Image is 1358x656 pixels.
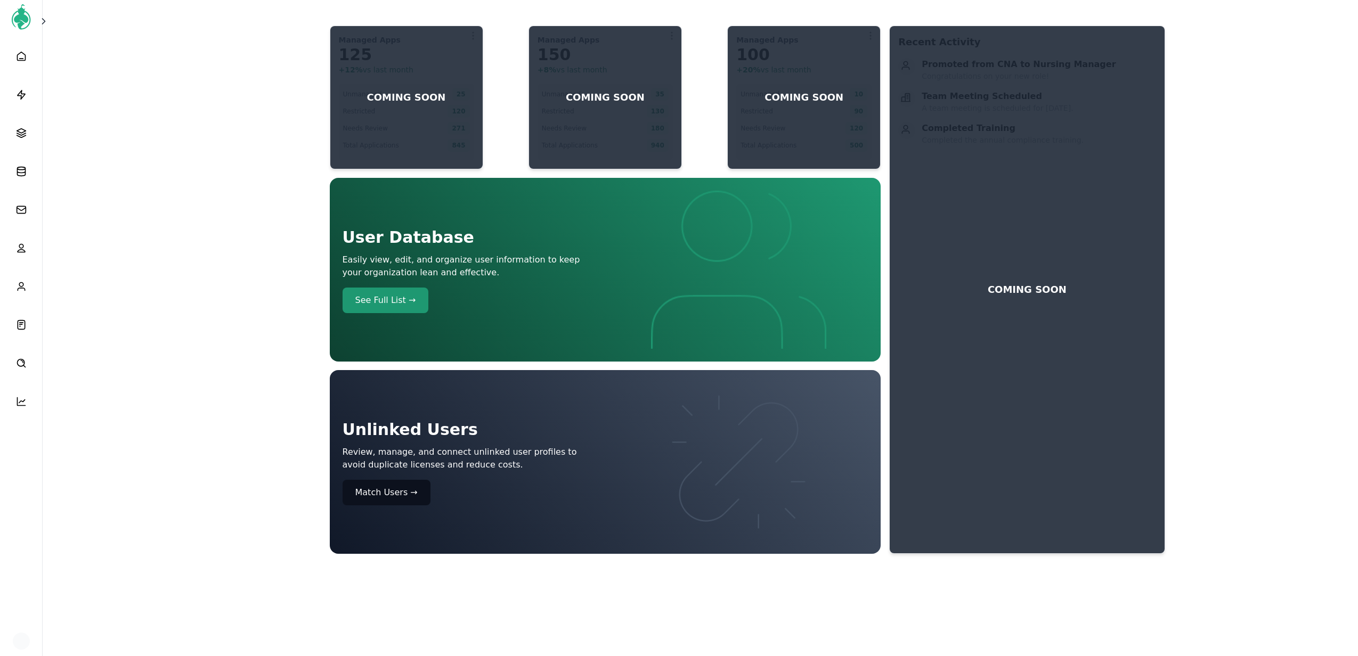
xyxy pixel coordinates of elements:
[343,480,601,505] a: Match Users →
[343,288,601,313] a: See Full List →
[367,90,446,105] p: COMING SOON
[343,418,601,441] h1: Unlinked Users
[343,226,601,249] h1: User Database
[566,90,645,105] p: COMING SOON
[343,480,430,505] button: Match Users →
[765,90,843,105] p: COMING SOON
[343,253,601,279] p: Easily view, edit, and organize user information to keep your organization lean and effective.
[609,383,868,541] img: Dashboard Users
[609,191,868,349] img: Dashboard Users
[988,282,1067,297] p: COMING SOON
[343,446,601,471] p: Review, manage, and connect unlinked user profiles to avoid duplicate licenses and reduce costs.
[9,4,34,30] img: AccessGenie Logo
[343,288,429,313] button: See Full List →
